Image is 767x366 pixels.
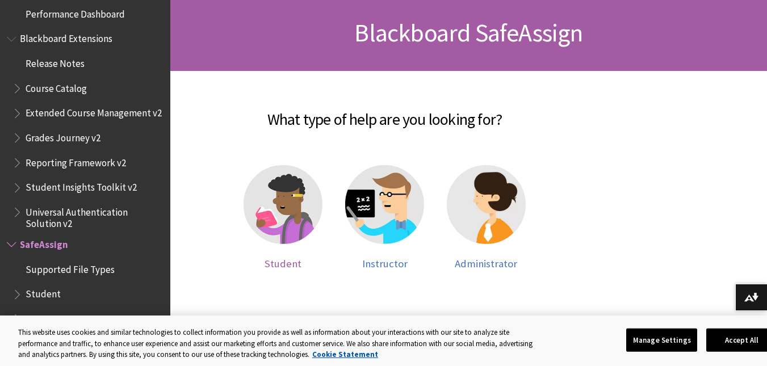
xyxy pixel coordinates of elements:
[447,165,526,270] a: Administrator help Administrator
[26,285,61,300] span: Student
[182,94,588,131] h2: What type of help are you looking for?
[20,235,68,250] span: SafeAssign
[7,235,164,353] nav: Book outline for Blackboard SafeAssign
[345,165,424,244] img: Instructor help
[626,328,697,352] button: Manage Settings
[26,5,125,20] span: Performance Dashboard
[20,30,112,45] span: Blackboard Extensions
[26,260,115,275] span: Supported File Types
[26,104,162,119] span: Extended Course Management v2
[26,178,137,193] span: Student Insights Toolkit v2
[455,257,517,270] span: Administrator
[354,17,582,48] span: Blackboard SafeAssign
[18,327,537,360] div: This website uses cookies and similar technologies to collect information you provide as well as ...
[345,165,424,270] a: Instructor help Instructor
[26,128,100,144] span: Grades Journey v2
[362,257,408,270] span: Instructor
[244,165,322,270] a: Student help Student
[265,257,301,270] span: Student
[26,79,87,94] span: Course Catalog
[244,165,322,244] img: Student help
[26,153,126,169] span: Reporting Framework v2
[26,309,68,325] span: Instructor
[26,203,162,229] span: Universal Authentication Solution v2
[447,165,526,244] img: Administrator help
[312,350,378,359] a: More information about your privacy, opens in a new tab
[7,30,164,230] nav: Book outline for Blackboard Extensions
[26,54,85,69] span: Release Notes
